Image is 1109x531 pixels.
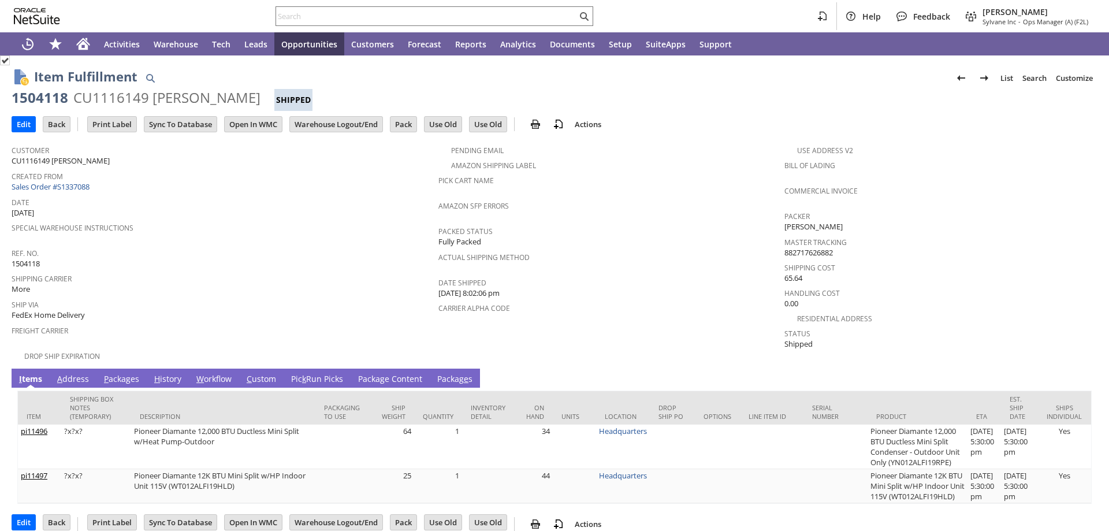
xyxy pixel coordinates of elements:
[61,469,131,503] td: ?x?x?
[784,161,835,170] a: Bill Of Lading
[448,32,493,55] a: Reports
[143,71,157,85] img: Quick Find
[140,412,307,421] div: Description
[144,117,217,132] input: Sync To Database
[225,515,282,530] input: Open In WMC
[425,117,462,132] input: Use Old
[500,39,536,50] span: Analytics
[1046,403,1082,421] div: Ships Individual
[302,373,306,384] span: k
[12,181,92,192] a: Sales Order #S1337088
[290,515,382,530] input: Warehouse Logout/End
[1037,425,1091,469] td: Yes
[1001,469,1037,503] td: [DATE] 5:30:00 pm
[390,515,416,530] input: Pack
[88,515,136,530] input: Print Label
[455,39,486,50] span: Reports
[21,37,35,51] svg: Recent Records
[525,403,544,421] div: On Hand
[12,274,72,284] a: Shipping Carrier
[43,515,70,530] input: Back
[244,373,279,386] a: Custom
[244,39,267,50] span: Leads
[784,186,858,196] a: Commercial Invoice
[414,469,462,503] td: 1
[1051,69,1097,87] a: Customize
[868,469,968,503] td: Pioneer Diamante 12K BTU Mini Split w/HP Indoor Unit 115V (WT012ALFI19HLD)
[983,17,1016,26] span: Sylvane Inc
[434,373,475,386] a: Packages
[977,71,991,85] img: Next
[19,373,22,384] span: I
[1077,371,1091,385] a: Unrolled view on
[570,519,606,529] a: Actions
[438,201,509,211] a: Amazon SFP Errors
[438,252,530,262] a: Actual Shipping Method
[996,69,1018,87] a: List
[42,32,69,55] div: Shortcuts
[12,117,35,132] input: Edit
[247,373,252,384] span: C
[797,314,872,324] a: Residential Address
[104,39,140,50] span: Activities
[438,278,486,288] a: Date Shipped
[12,248,39,258] a: Ref. No.
[451,161,536,170] a: Amazon Shipping Label
[131,425,315,469] td: Pioneer Diamante 12,000 BTU Ductless Mini Split w/Heat Pump-Outdoor
[699,39,732,50] span: Support
[154,39,198,50] span: Warehouse
[324,403,362,421] div: Packaging to Use
[212,39,230,50] span: Tech
[12,155,110,166] span: CU1116149 [PERSON_NAME]
[451,146,504,155] a: Pending Email
[288,373,346,386] a: PickRun Picks
[784,288,840,298] a: Handling Cost
[423,412,453,421] div: Quantity
[276,9,577,23] input: Search
[784,211,810,221] a: Packer
[57,373,62,384] span: A
[12,300,39,310] a: Ship Via
[784,247,833,258] span: 882717626882
[976,412,992,421] div: ETA
[97,32,147,55] a: Activities
[154,373,160,384] span: H
[24,351,100,361] a: Drop Ship Expiration
[464,373,468,384] span: e
[34,67,137,86] h1: Item Fulfillment
[784,221,843,232] span: [PERSON_NAME]
[1023,17,1088,26] span: Ops Manager (A) (F2L)
[570,119,606,129] a: Actions
[812,403,858,421] div: Serial Number
[290,117,382,132] input: Warehouse Logout/End
[12,326,68,336] a: Freight Carrier
[954,71,968,85] img: Previous
[237,32,274,55] a: Leads
[12,223,133,233] a: Special Warehouse Instructions
[658,403,686,421] div: Drop Ship PO
[868,425,968,469] td: Pioneer Diamante 12,000 BTU Ductless Mini Split Condenser - Outdoor Unit Only (YN012ALFI19RPE)
[543,32,602,55] a: Documents
[1001,425,1037,469] td: [DATE] 5:30:00 pm
[529,517,542,531] img: print.svg
[73,88,260,107] div: CU1116149 [PERSON_NAME]
[438,226,493,236] a: Packed Status
[193,373,235,386] a: Workflow
[876,412,959,421] div: Product
[438,303,510,313] a: Carrier Alpha Code
[88,117,136,132] input: Print Label
[967,469,1001,503] td: [DATE] 5:30:00 pm
[983,6,1088,17] span: [PERSON_NAME]
[12,310,85,321] span: FedEx Home Delivery
[438,236,481,247] span: Fully Packed
[151,373,184,386] a: History
[21,470,47,481] a: pi11497
[438,176,494,185] a: Pick Cart Name
[784,273,802,284] span: 65.64
[1010,395,1029,421] div: Est. Ship Date
[390,117,416,132] input: Pack
[196,373,204,384] span: W
[1018,17,1021,26] span: -
[14,32,42,55] a: Recent Records
[76,37,90,51] svg: Home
